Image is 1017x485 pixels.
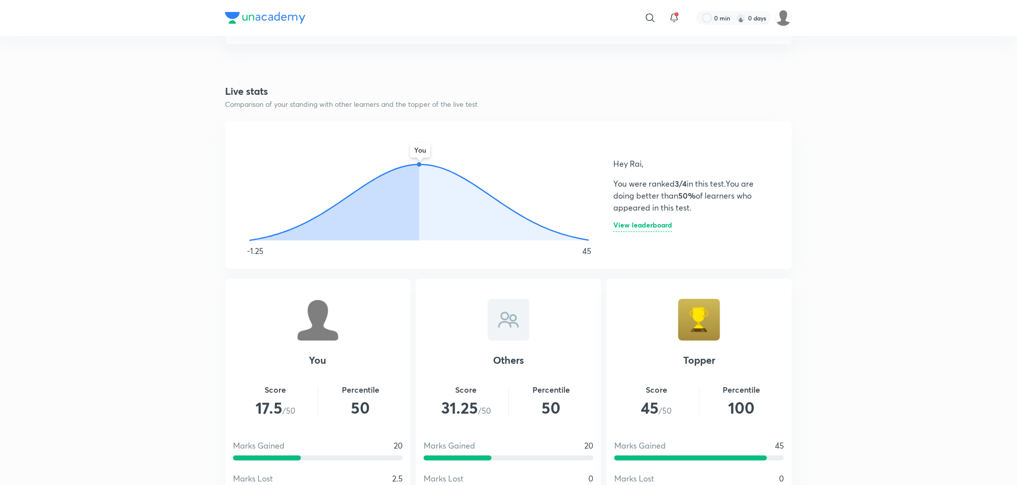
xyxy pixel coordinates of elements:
[247,245,263,257] p: -1.25
[318,384,403,396] h5: Percentile
[255,397,282,418] span: 17.5
[233,396,318,420] span: /50
[509,396,594,420] h2: 50
[414,145,426,155] text: You
[700,384,784,396] h5: Percentile
[394,440,403,452] p: 20
[424,353,593,368] h4: Others
[424,396,508,420] span: /50
[614,353,784,368] h4: Topper
[588,473,593,485] p: 0
[424,384,508,396] h5: Score
[775,9,792,26] img: Rai Haldar
[233,440,284,452] p: Marks Gained
[392,473,403,485] p: 2.5
[233,384,318,396] h5: Score
[613,178,768,214] p: You were ranked in this test. You are doing better than of learners who appeared in this test.
[584,440,593,452] p: 20
[775,440,784,452] p: 45
[225,84,792,99] h4: Live stats
[582,245,591,257] p: 45
[613,222,672,232] h6: View leaderboard
[318,396,403,420] h2: 50
[424,473,464,485] p: Marks Lost
[614,440,666,452] p: Marks Gained
[225,99,792,109] p: Comparison of your standing with other learners and the topper of the live test
[641,397,659,418] span: 45
[233,353,403,368] h4: You
[675,178,687,189] span: 3/4
[736,13,746,23] img: streak
[614,384,699,396] h5: Score
[614,473,654,485] p: Marks Lost
[613,158,768,170] h5: Hey Rai,
[779,473,784,485] p: 0
[700,396,784,420] h2: 100
[678,190,696,201] span: 50%
[424,440,475,452] p: Marks Gained
[225,12,305,24] img: Company Logo
[509,384,594,396] h5: Percentile
[233,473,273,485] p: Marks Lost
[441,397,478,418] span: 31.25
[614,396,699,420] span: /50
